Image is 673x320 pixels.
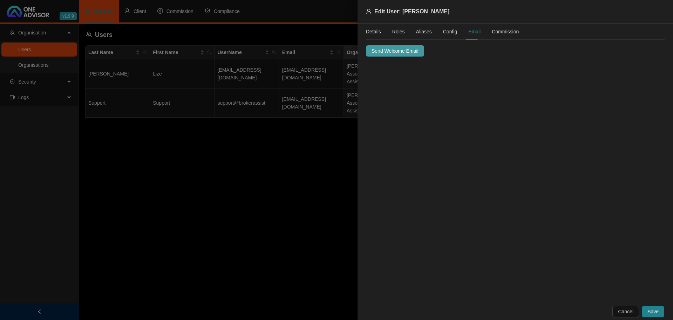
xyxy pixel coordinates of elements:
[642,306,664,317] button: Save
[618,308,633,315] span: Cancel
[647,308,659,315] span: Save
[372,47,419,55] span: Send Welcome Email
[366,8,372,14] span: user
[392,29,405,34] span: Roles
[416,29,432,34] span: Aliases
[492,28,519,35] div: Commission
[443,29,457,34] span: Config
[612,306,639,317] button: Cancel
[366,28,381,35] div: Details
[366,45,424,57] button: Send Welcome Email
[468,28,481,35] div: Email
[374,8,449,14] span: Edit User: [PERSON_NAME]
